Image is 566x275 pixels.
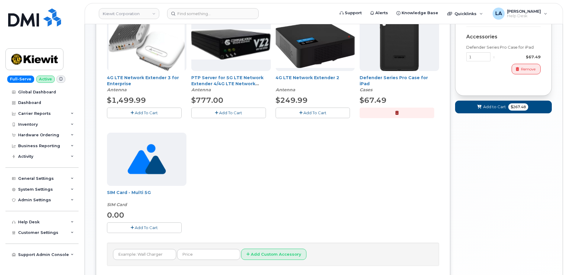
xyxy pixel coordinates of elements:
[303,110,326,115] span: Add To Cart
[521,66,535,72] span: Remove
[191,29,271,60] img: Casa_Sysem.png
[488,8,551,20] div: Lanette Aparicio
[276,96,308,105] span: $249.99
[191,75,271,93] div: PTP Server for 5G LTE Network Extender 4/4G LTE Network Extender 3
[466,34,541,40] div: Accessories
[135,225,158,230] span: Add To Cart
[360,96,386,105] span: $67.49
[107,189,186,208] div: SIM Card - Multi 5G
[113,249,176,260] input: Example: Wall Charger
[191,87,211,92] em: Antenna
[483,104,506,110] span: Add to Cart
[108,18,185,71] img: casa.png
[276,108,350,118] button: Add To Cart
[512,64,541,74] button: Remove
[107,75,179,86] a: 4G LTE Network Extender 3 for Enterprise
[107,190,151,195] a: SIM Card - Multi 5G
[191,108,266,118] button: Add To Cart
[177,249,240,260] input: Price
[167,8,259,19] input: Find something...
[540,249,561,270] iframe: Messenger Launcher
[466,44,541,50] div: Defender Series Pro Case for iPad
[360,75,439,93] div: Defender Series Pro Case for iPad
[454,11,477,16] span: Quicklinks
[507,14,541,18] span: Help Desk
[497,54,541,60] div: $67.49
[276,75,355,93] div: 4G LTE Network Extender 2
[455,101,552,113] button: Add to Cart $267.48
[107,222,182,233] button: Add To Cart
[107,75,186,93] div: 4G LTE Network Extender 3 for Enterprise
[107,96,146,105] span: $1,499.99
[360,87,372,92] em: Cases
[99,8,159,19] a: Kiewit Corporation
[507,9,541,14] span: [PERSON_NAME]
[392,7,442,19] a: Knowledge Base
[360,75,428,86] a: Defender Series Pro Case for iPad
[443,8,487,20] div: Quicklinks
[135,110,158,115] span: Add To Cart
[107,211,124,219] span: 0.00
[276,75,339,80] a: 4G LTE Network Extender 2
[375,10,388,16] span: Alerts
[495,10,502,17] span: LA
[366,7,392,19] a: Alerts
[191,75,264,92] a: PTP Server for 5G LTE Network Extender 4/4G LTE Network Extender 3
[335,7,366,19] a: Support
[380,18,419,71] img: defenderipad10thgen.png
[107,108,182,118] button: Add To Cart
[107,87,127,92] em: Antenna
[128,133,166,186] img: no_image_found-2caef05468ed5679b831cfe6fc140e25e0c280774317ffc20a367ab7fd17291e.png
[276,21,355,68] img: 4glte_extender.png
[276,87,295,92] em: Antenna
[219,110,242,115] span: Add To Cart
[402,10,438,16] span: Knowledge Base
[490,54,497,60] div: x
[191,96,223,105] span: $777.00
[508,103,528,111] span: $267.48
[345,10,362,16] span: Support
[107,202,127,207] em: SIM Card
[241,249,306,260] button: Add Custom Accessory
